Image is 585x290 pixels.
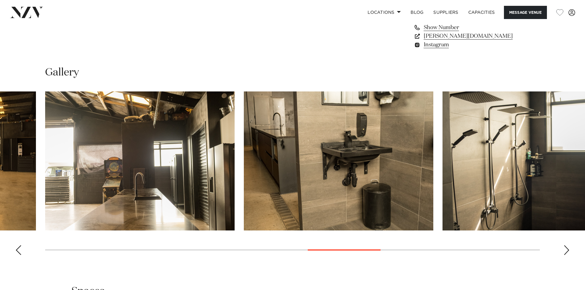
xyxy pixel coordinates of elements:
a: Instagram [414,41,514,49]
button: Message Venue [504,6,547,19]
swiper-slide: 10 / 17 [45,91,235,230]
a: Locations [363,6,406,19]
h2: Gallery [45,66,79,79]
a: BLOG [406,6,428,19]
a: [PERSON_NAME][DOMAIN_NAME] [414,32,514,41]
swiper-slide: 11 / 17 [244,91,433,230]
img: nzv-logo.png [10,7,43,18]
a: Show Number [414,23,514,32]
a: Capacities [463,6,500,19]
a: SUPPLIERS [428,6,463,19]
